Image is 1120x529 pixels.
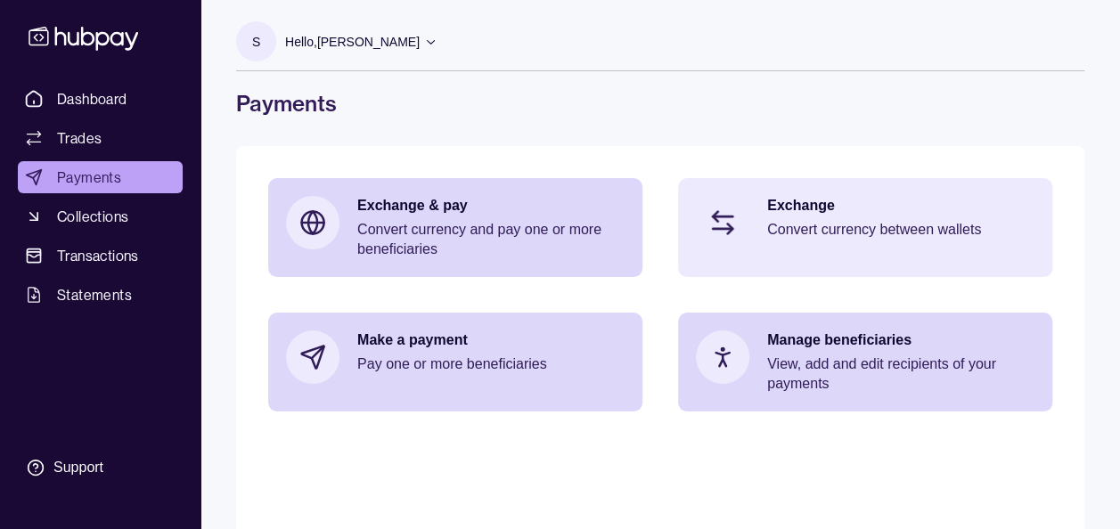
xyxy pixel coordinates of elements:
[18,279,183,311] a: Statements
[57,206,128,227] span: Collections
[18,200,183,232] a: Collections
[18,83,183,115] a: Dashboard
[357,354,625,374] p: Pay one or more beneficiaries
[767,354,1034,394] p: View, add and edit recipients of your payments
[57,127,102,149] span: Trades
[53,458,103,477] div: Support
[678,178,1052,267] a: ExchangeConvert currency between wallets
[57,284,132,305] span: Statements
[18,240,183,272] a: Transactions
[357,330,625,350] p: Make a payment
[767,220,1034,240] p: Convert currency between wallets
[268,313,642,402] a: Make a paymentPay one or more beneficiaries
[285,32,420,52] p: Hello, [PERSON_NAME]
[252,32,260,52] p: S
[18,449,183,486] a: Support
[678,313,1052,411] a: Manage beneficiariesView, add and edit recipients of your payments
[18,161,183,193] a: Payments
[357,196,625,216] p: Exchange & pay
[357,220,625,259] p: Convert currency and pay one or more beneficiaries
[236,89,1084,118] h1: Payments
[57,245,139,266] span: Transactions
[57,88,127,110] span: Dashboard
[268,178,642,277] a: Exchange & payConvert currency and pay one or more beneficiaries
[767,330,1034,350] p: Manage beneficiaries
[57,167,121,188] span: Payments
[767,196,1034,216] p: Exchange
[18,122,183,154] a: Trades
